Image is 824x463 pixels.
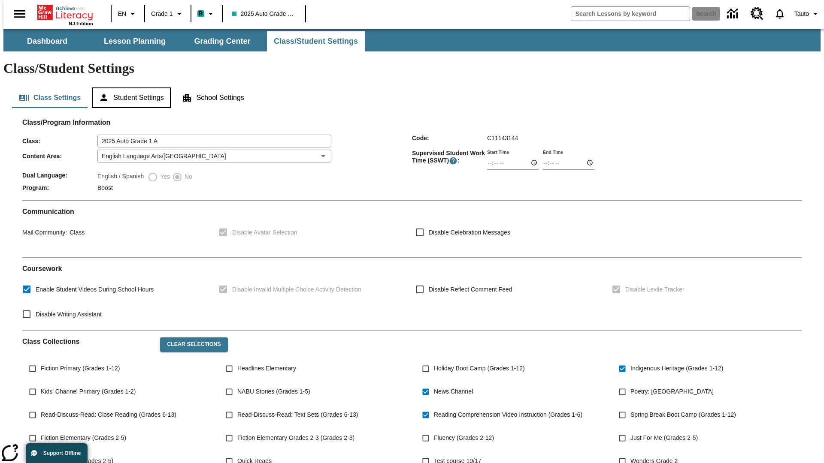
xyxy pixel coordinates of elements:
[92,87,170,108] button: Student Settings
[625,285,685,294] span: Disable Lexile Tracker
[3,29,821,51] div: SubNavbar
[22,265,802,323] div: Coursework
[97,172,144,182] label: English / Spanish
[194,6,219,21] button: Boost Class color is teal. Change class color
[412,135,487,141] span: Code :
[3,60,821,76] h1: Class/Student Settings
[114,6,142,21] button: Language: EN, Select a language
[487,135,518,141] span: C11143144
[543,149,563,155] label: End Time
[434,364,525,373] span: Holiday Boot Camp (Grades 1-12)
[630,410,736,419] span: Spring Break Boot Camp (Grades 1-12)
[97,184,113,191] span: Boost
[630,364,723,373] span: Indigenous Heritage (Grades 1-12)
[22,153,97,159] span: Content Area :
[630,387,714,396] span: Poetry: [GEOGRAPHIC_DATA]
[237,410,358,419] span: Read-Discuss-Read: Text Sets (Grades 6-13)
[41,364,120,373] span: Fiction Primary (Grades 1-12)
[4,31,90,51] button: Dashboard
[434,433,494,442] span: Fluency (Grades 2-12)
[97,150,331,162] div: English Language Arts/[GEOGRAPHIC_DATA]
[148,6,188,21] button: Grade: Grade 1, Select a grade
[37,4,93,21] a: Home
[92,31,178,51] button: Lesson Planning
[429,285,512,294] span: Disable Reflect Comment Feed
[175,87,251,108] button: School Settings
[237,433,354,442] span: Fiction Elementary Grades 2-3 (Grades 2-3)
[429,228,510,237] span: Disable Celebration Messages
[7,1,32,27] button: Open side menu
[67,229,85,236] span: Class
[794,9,809,18] span: Tauto
[232,228,297,237] span: Disable Avatar Selection
[449,156,457,165] button: Supervised Student Work Time is the timeframe when students can take LevelSet and when lessons ar...
[237,387,310,396] span: NABU Stories (Grades 1-5)
[194,36,250,46] span: Grading Center
[22,337,153,346] h2: Class Collections
[41,387,136,396] span: Kids' Channel Primary (Grades 1-2)
[745,2,769,25] a: Resource Center, Will open in new tab
[434,410,582,419] span: Reading Comprehension Video Instruction (Grades 1-6)
[104,36,166,46] span: Lesson Planning
[118,9,126,18] span: EN
[97,135,331,147] input: Class
[151,9,173,18] span: Grade 1
[43,450,81,456] span: Support Offline
[571,7,690,21] input: search field
[722,2,745,26] a: Data Center
[274,36,358,46] span: Class/Student Settings
[22,207,802,216] h2: Communication
[237,364,296,373] span: Headlines Elementary
[158,172,170,181] span: Yes
[160,337,227,352] button: Clear Selections
[22,138,97,144] span: Class :
[487,149,509,155] label: Start Time
[22,172,97,179] span: Dual Language :
[12,87,88,108] button: Class Settings
[37,3,93,26] div: Home
[36,310,102,319] span: Disable Writing Assistant
[630,433,698,442] span: Just For Me (Grades 2-5)
[27,36,67,46] span: Dashboard
[769,3,791,25] a: Notifications
[199,8,203,19] span: B
[26,443,88,463] button: Support Offline
[22,127,802,193] div: Class/Program Information
[232,9,296,18] span: 2025 Auto Grade 1 A
[22,184,97,191] span: Program :
[791,6,824,21] button: Profile/Settings
[12,87,812,108] div: Class/Student Settings
[69,21,93,26] span: NJ Edition
[412,150,487,165] span: Supervised Student Work Time (SSWT) :
[22,229,67,236] span: Mail Community :
[267,31,365,51] button: Class/Student Settings
[22,265,802,273] h2: Course work
[36,285,154,294] span: Enable Student Videos During School Hours
[22,118,802,126] h2: Class/Program Information
[22,207,802,250] div: Communication
[434,387,473,396] span: News Channel
[41,410,176,419] span: Read-Discuss-Read: Close Reading (Grades 6-13)
[41,433,126,442] span: Fiction Elementary (Grades 2-5)
[3,31,366,51] div: SubNavbar
[182,172,192,181] span: No
[232,285,361,294] span: Disable Invalid Multiple Choice Activity Detection
[179,31,265,51] button: Grading Center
